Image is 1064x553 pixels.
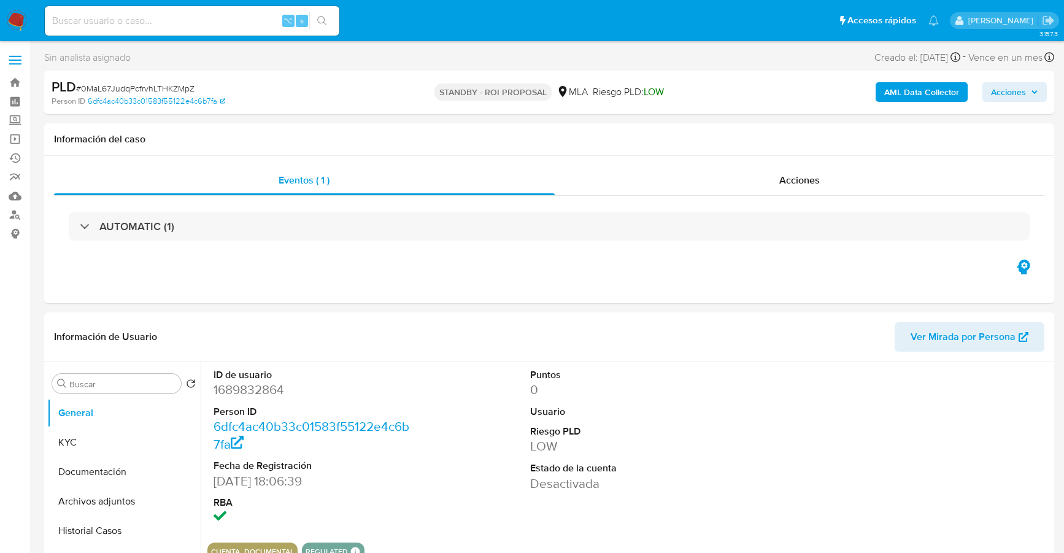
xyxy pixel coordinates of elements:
dt: Usuario [530,405,729,419]
button: Acciones [982,82,1047,102]
span: # 0MaL67JudqPcfrvhLTHKZMpZ [76,82,195,95]
span: Sin analista asignado [44,51,131,64]
b: PLD [52,77,76,96]
button: Historial Casos [47,516,201,546]
a: 6dfc4ac40b33c01583f55122e4c6b7fa [214,417,409,452]
dt: Puntos [530,368,729,382]
input: Buscar usuario o caso... [45,13,339,29]
span: ⌥ [283,15,293,26]
b: Person ID [52,96,85,107]
div: MLA [557,85,588,99]
a: 6dfc4ac40b33c01583f55122e4c6b7fa [88,96,225,107]
dd: 0 [530,381,729,398]
p: stefania.bordes@mercadolibre.com [968,15,1038,26]
a: Salir [1042,14,1055,27]
dt: Estado de la cuenta [530,462,729,475]
h1: Información del caso [54,133,1044,145]
div: Creado el: [DATE] [874,49,960,66]
b: AML Data Collector [884,82,959,102]
button: search-icon [309,12,334,29]
button: Volver al orden por defecto [186,379,196,392]
span: Eventos ( 1 ) [279,173,330,187]
p: STANDBY - ROI PROPOSAL [434,83,552,101]
span: Accesos rápidos [847,14,916,27]
button: Documentación [47,457,201,487]
span: LOW [644,85,664,99]
button: Archivos adjuntos [47,487,201,516]
button: General [47,398,201,428]
dt: Person ID [214,405,412,419]
dt: RBA [214,496,412,509]
dt: Riesgo PLD [530,425,729,438]
span: s [300,15,304,26]
span: Ver Mirada por Persona [911,322,1016,352]
span: Acciones [779,173,820,187]
input: Buscar [69,379,176,390]
span: Riesgo PLD: [593,85,664,99]
div: AUTOMATIC (1) [69,212,1030,241]
dd: LOW [530,438,729,455]
button: Ver Mirada por Persona [895,322,1044,352]
span: - [963,49,966,66]
span: Vence en un mes [968,51,1043,64]
dt: Fecha de Registración [214,459,412,473]
a: Notificaciones [928,15,939,26]
h3: AUTOMATIC (1) [99,220,174,233]
span: Acciones [991,82,1026,102]
dd: Desactivada [530,475,729,492]
button: KYC [47,428,201,457]
dd: 1689832864 [214,381,412,398]
dd: [DATE] 18:06:39 [214,473,412,490]
button: AML Data Collector [876,82,968,102]
h1: Información de Usuario [54,331,157,343]
dt: ID de usuario [214,368,412,382]
button: Buscar [57,379,67,389]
